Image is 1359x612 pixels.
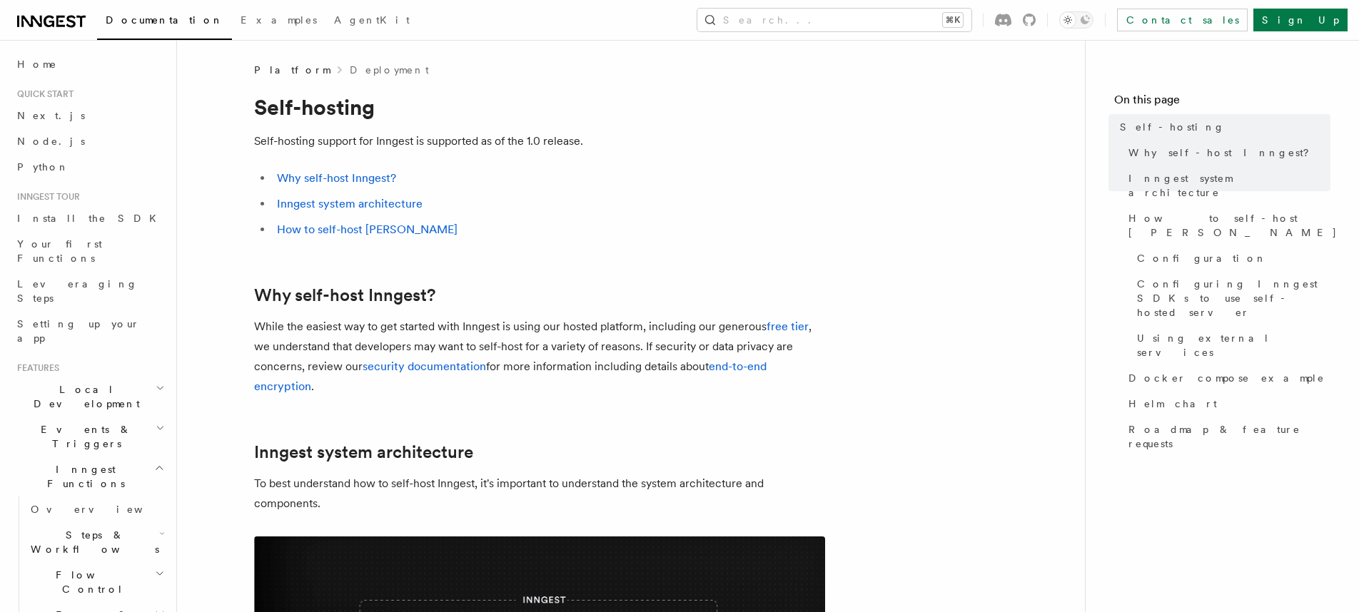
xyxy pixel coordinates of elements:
span: Install the SDK [17,213,165,224]
span: Quick start [11,88,74,100]
button: Events & Triggers [11,417,168,457]
button: Steps & Workflows [25,522,168,562]
a: Node.js [11,128,168,154]
span: Using external services [1137,331,1330,359]
a: Helm chart [1123,391,1330,417]
a: Deployment [350,63,429,77]
span: Examples [241,14,317,26]
a: Python [11,154,168,180]
span: Home [17,57,57,71]
a: Examples [232,4,325,39]
p: While the easiest way to get started with Inngest is using our hosted platform, including our gen... [254,317,825,397]
button: Inngest Functions [11,457,168,496]
span: Roadmap & feature requests [1128,422,1330,451]
span: Helm chart [1128,397,1217,411]
p: To best understand how to self-host Inngest, it's important to understand the system architecture... [254,474,825,514]
button: Toggle dark mode [1059,11,1093,29]
a: security documentation [363,359,486,373]
span: Steps & Workflows [25,528,159,556]
a: Contact sales [1117,9,1248,31]
span: Docker compose example [1128,371,1325,385]
span: Platform [254,63,330,77]
span: Inngest system architecture [1128,171,1330,200]
span: Setting up your app [17,318,140,344]
a: Your first Functions [11,231,168,271]
a: free tier [767,320,809,333]
a: Inngest system architecture [1123,165,1330,205]
span: Events & Triggers [11,422,156,451]
button: Local Development [11,377,168,417]
h1: Self-hosting [254,94,825,120]
a: Docker compose example [1123,365,1330,391]
span: Configuring Inngest SDKs to use self-hosted server [1137,277,1330,320]
a: Why self-host Inngest? [277,171,396,185]
span: Node.js [17,136,85,147]
a: Inngest system architecture [277,197,423,210]
span: Self-hosting [1120,120,1225,134]
button: Flow Control [25,562,168,602]
a: Roadmap & feature requests [1123,417,1330,457]
h4: On this page [1114,91,1330,114]
a: Home [11,51,168,77]
a: Why self-host Inngest? [254,285,435,305]
span: Why self-host Inngest? [1128,146,1319,160]
span: Python [17,161,69,173]
a: How to self-host [PERSON_NAME] [277,223,458,236]
a: Setting up your app [11,311,168,351]
span: Documentation [106,14,223,26]
span: Your first Functions [17,238,102,264]
a: Sign Up [1253,9,1348,31]
span: Local Development [11,382,156,411]
span: Leveraging Steps [17,278,138,304]
a: Why self-host Inngest? [1123,140,1330,165]
a: Documentation [97,4,232,40]
span: AgentKit [334,14,410,26]
span: Inngest tour [11,191,80,203]
a: Inngest system architecture [254,442,473,462]
button: Search...⌘K [697,9,971,31]
kbd: ⌘K [943,13,963,27]
span: Configuration [1137,251,1267,265]
span: How to self-host [PERSON_NAME] [1128,211,1338,240]
a: How to self-host [PERSON_NAME] [1123,205,1330,245]
a: Overview [25,496,168,522]
a: Leveraging Steps [11,271,168,311]
a: Configuring Inngest SDKs to use self-hosted server [1131,271,1330,325]
span: Next.js [17,110,85,121]
a: Configuration [1131,245,1330,271]
a: Self-hosting [1114,114,1330,140]
span: Flow Control [25,568,155,596]
a: AgentKit [325,4,418,39]
a: Using external services [1131,325,1330,365]
span: Overview [31,504,178,515]
a: Install the SDK [11,205,168,231]
span: Features [11,362,59,374]
p: Self-hosting support for Inngest is supported as of the 1.0 release. [254,131,825,151]
a: Next.js [11,103,168,128]
span: Inngest Functions [11,462,154,491]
